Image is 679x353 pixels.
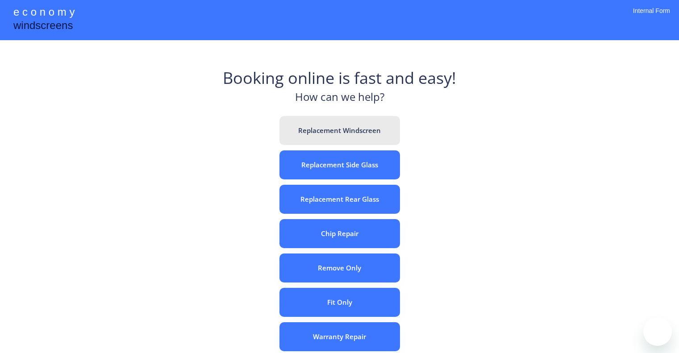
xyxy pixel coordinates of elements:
[279,253,400,282] button: Remove Only
[633,7,670,27] div: Internal Form
[279,219,400,248] button: Chip Repair
[643,317,672,346] iframe: Button to launch messaging window
[279,322,400,351] button: Warranty Repair
[13,4,75,21] div: e c o n o m y
[295,89,384,109] div: How can we help?
[279,116,400,145] button: Replacement Windscreen
[279,150,400,179] button: Replacement Side Glass
[279,288,400,317] button: Fit Only
[13,18,73,35] div: windscreens
[279,185,400,214] button: Replacement Rear Glass
[223,67,456,89] div: Booking online is fast and easy!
